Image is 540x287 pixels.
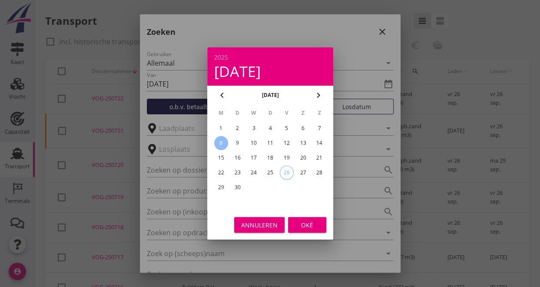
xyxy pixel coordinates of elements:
th: V [278,106,294,120]
i: chevron_right [313,90,324,100]
button: 17 [247,151,261,165]
button: 10 [247,136,261,150]
button: 29 [214,180,228,194]
div: Oké [295,220,319,230]
th: M [213,106,229,120]
button: 26 [279,166,293,180]
button: 4 [263,121,277,135]
button: 25 [263,166,277,180]
button: 19 [279,151,293,165]
button: 13 [296,136,310,150]
div: 2025 [214,54,326,60]
button: 27 [296,166,310,180]
i: chevron_left [217,90,227,100]
th: Z [311,106,327,120]
button: 6 [296,121,310,135]
button: 18 [263,151,277,165]
th: D [229,106,245,120]
button: 11 [263,136,277,150]
button: 30 [230,180,244,194]
button: 3 [247,121,261,135]
button: Oké [288,217,326,233]
th: W [246,106,262,120]
button: 24 [247,166,261,180]
button: [DATE] [259,89,281,102]
button: 9 [230,136,244,150]
div: 26 [280,166,293,179]
div: Annuleren [241,220,278,230]
th: Z [295,106,311,120]
button: 23 [230,166,244,180]
button: 20 [296,151,310,165]
button: 22 [214,166,228,180]
button: 7 [312,121,326,135]
button: 16 [230,151,244,165]
th: D [262,106,278,120]
button: 1 [214,121,228,135]
button: 14 [312,136,326,150]
button: 8 [214,136,228,150]
button: 2 [230,121,244,135]
button: 12 [279,136,293,150]
button: 28 [312,166,326,180]
button: 5 [279,121,293,135]
div: [DATE] [214,64,326,79]
button: 21 [312,151,326,165]
button: 15 [214,151,228,165]
button: Annuleren [234,217,285,233]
